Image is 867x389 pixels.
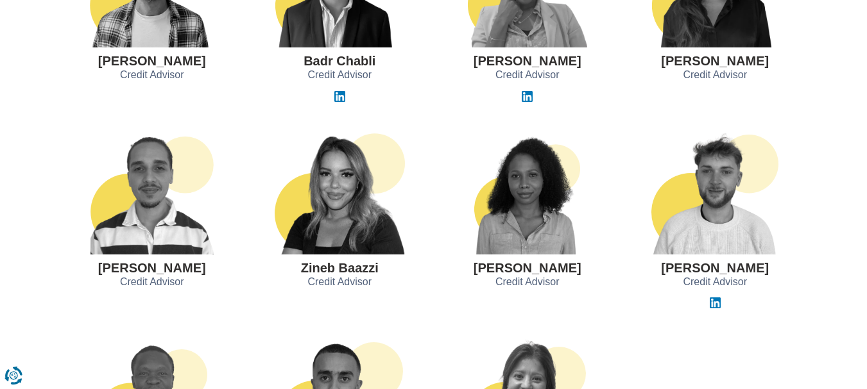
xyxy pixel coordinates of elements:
[120,68,184,83] span: Credit Advisor
[120,275,184,290] span: Credit Advisor
[90,133,214,254] img: Yanis Duboc
[98,261,206,275] h3: [PERSON_NAME]
[474,133,580,254] img: Isabel Lopes
[495,275,560,290] span: Credit Advisor
[661,54,769,68] h3: [PERSON_NAME]
[683,275,747,290] span: Credit Advisor
[301,261,379,275] h3: Zineb Baazzi
[307,275,372,290] span: Credit Advisor
[275,133,405,254] img: Zineb Baazzi
[304,54,375,68] h3: Badr Chabli
[661,261,769,275] h3: [PERSON_NAME]
[710,297,721,308] img: Linkedin Quentin Levaque
[474,54,581,68] h3: [PERSON_NAME]
[98,54,206,68] h3: [PERSON_NAME]
[307,68,372,83] span: Credit Advisor
[334,91,345,102] img: Linkedin Badr Chabli
[651,133,778,254] img: Quentin Levaque
[683,68,747,83] span: Credit Advisor
[495,68,560,83] span: Credit Advisor
[474,261,581,275] h3: [PERSON_NAME]
[522,91,533,102] img: Linkedin Cindy Laguerre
